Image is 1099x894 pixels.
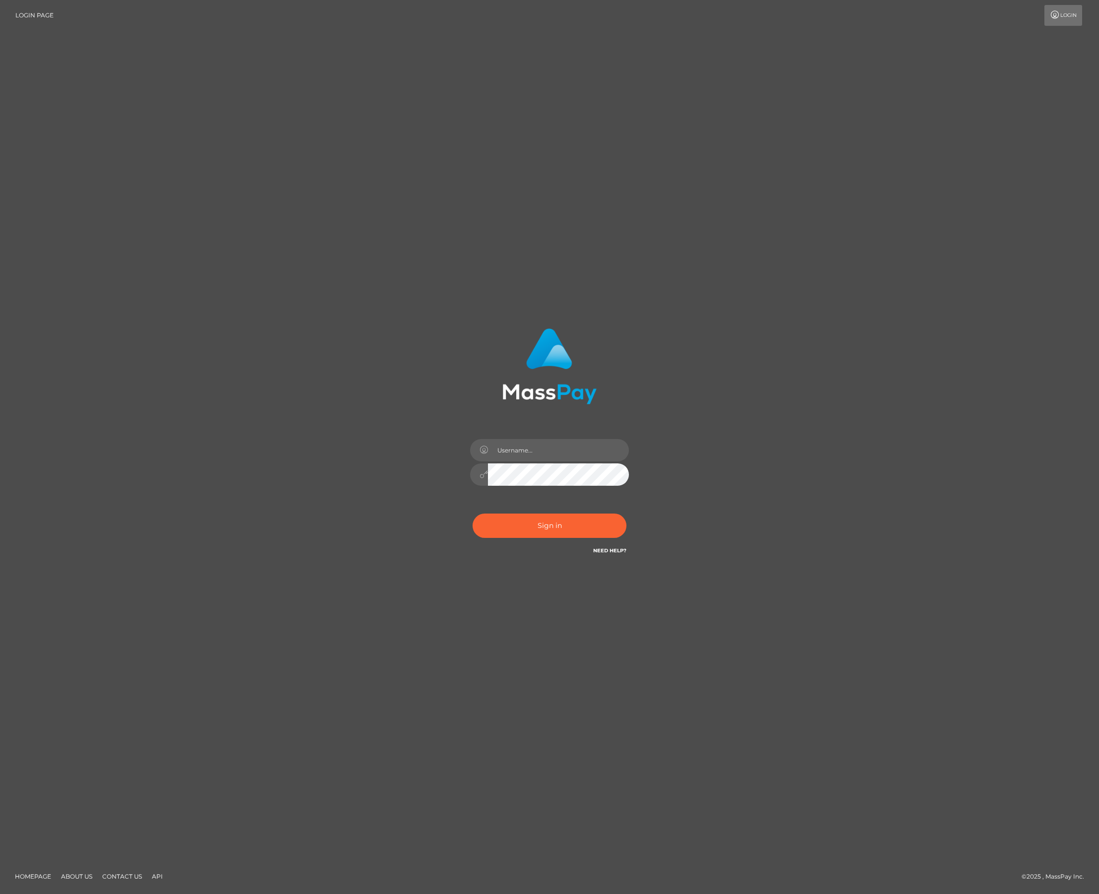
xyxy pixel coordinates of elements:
[473,514,626,538] button: Sign in
[148,869,167,884] a: API
[1044,5,1082,26] a: Login
[11,869,55,884] a: Homepage
[488,439,629,461] input: Username...
[1022,871,1092,882] div: © 2025 , MassPay Inc.
[57,869,96,884] a: About Us
[502,328,597,404] img: MassPay Login
[98,869,146,884] a: Contact Us
[593,547,626,554] a: Need Help?
[15,5,54,26] a: Login Page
